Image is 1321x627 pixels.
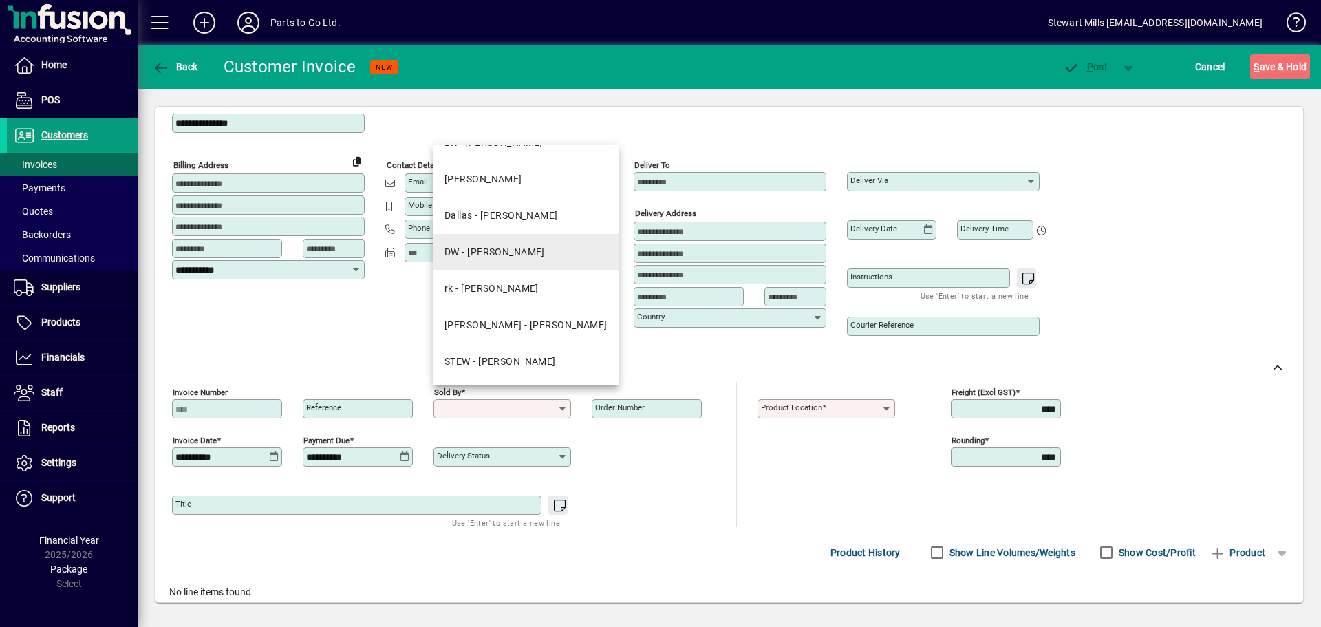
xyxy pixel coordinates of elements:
[1203,540,1272,565] button: Product
[952,436,985,445] mat-label: Rounding
[408,177,428,187] mat-label: Email
[152,61,198,72] span: Back
[408,200,432,210] mat-label: Mobile
[7,411,138,445] a: Reports
[1250,54,1310,79] button: Save & Hold
[39,535,99,546] span: Financial Year
[921,288,1029,304] mat-hint: Use 'Enter' to start a new line
[7,83,138,118] a: POS
[1210,542,1265,564] span: Product
[444,172,522,187] div: [PERSON_NAME]
[1087,61,1093,72] span: P
[14,159,57,170] span: Invoices
[850,224,897,233] mat-label: Delivery date
[346,150,368,172] button: Copy to Delivery address
[434,387,461,397] mat-label: Sold by
[830,542,901,564] span: Product History
[1195,56,1225,78] span: Cancel
[7,200,138,223] a: Quotes
[173,387,228,397] mat-label: Invoice number
[7,341,138,375] a: Financials
[41,492,76,503] span: Support
[952,387,1016,397] mat-label: Freight (excl GST)
[452,515,560,531] mat-hint: Use 'Enter' to start a new line
[7,176,138,200] a: Payments
[376,63,393,72] span: NEW
[7,481,138,516] a: Support
[1063,61,1108,72] span: ost
[444,209,558,223] div: Dallas - [PERSON_NAME]
[41,129,88,140] span: Customers
[41,59,67,70] span: Home
[825,540,906,565] button: Product History
[224,56,356,78] div: Customer Invoice
[7,153,138,176] a: Invoices
[7,48,138,83] a: Home
[14,253,95,264] span: Communications
[41,387,63,398] span: Staff
[7,223,138,246] a: Backorders
[50,564,87,575] span: Package
[41,317,80,328] span: Products
[408,223,430,233] mat-label: Phone
[7,446,138,480] a: Settings
[7,246,138,270] a: Communications
[303,436,350,445] mat-label: Payment due
[444,281,539,296] div: rk - [PERSON_NAME]
[7,306,138,340] a: Products
[444,354,556,369] div: STEW - [PERSON_NAME]
[41,281,80,293] span: Suppliers
[41,352,85,363] span: Financials
[226,10,270,35] button: Profile
[634,160,670,170] mat-label: Deliver To
[182,10,226,35] button: Add
[1254,61,1259,72] span: S
[149,54,202,79] button: Back
[960,224,1009,233] mat-label: Delivery time
[1116,546,1196,560] label: Show Cost/Profit
[444,245,545,259] div: DW - [PERSON_NAME]
[1048,12,1263,34] div: Stewart Mills [EMAIL_ADDRESS][DOMAIN_NAME]
[850,272,892,281] mat-label: Instructions
[155,571,1303,613] div: No line items found
[14,206,53,217] span: Quotes
[433,343,619,380] mat-option: STEW - Stewart Mills
[433,161,619,198] mat-option: LD - Laurie Dawes
[14,229,71,240] span: Backorders
[7,376,138,410] a: Staff
[761,403,822,412] mat-label: Product location
[138,54,213,79] app-page-header-button: Back
[850,320,914,330] mat-label: Courier Reference
[433,234,619,270] mat-option: DW - Dave Wheatley
[433,307,619,343] mat-option: SHANE - Shane Anderson
[1276,3,1304,47] a: Knowledge Base
[41,457,76,468] span: Settings
[1254,56,1307,78] span: ave & Hold
[14,182,65,193] span: Payments
[595,403,645,412] mat-label: Order number
[433,198,619,234] mat-option: Dallas - Dallas Iosefo
[175,499,191,509] mat-label: Title
[306,403,341,412] mat-label: Reference
[444,318,608,332] div: [PERSON_NAME] - [PERSON_NAME]
[433,270,619,307] mat-option: rk - Rajat Kapoor
[270,12,341,34] div: Parts to Go Ltd.
[1056,54,1115,79] button: Post
[41,94,60,105] span: POS
[637,312,665,321] mat-label: Country
[947,546,1075,560] label: Show Line Volumes/Weights
[1192,54,1229,79] button: Cancel
[850,176,888,185] mat-label: Deliver via
[173,436,217,445] mat-label: Invoice date
[7,270,138,305] a: Suppliers
[41,422,75,433] span: Reports
[437,451,490,460] mat-label: Delivery status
